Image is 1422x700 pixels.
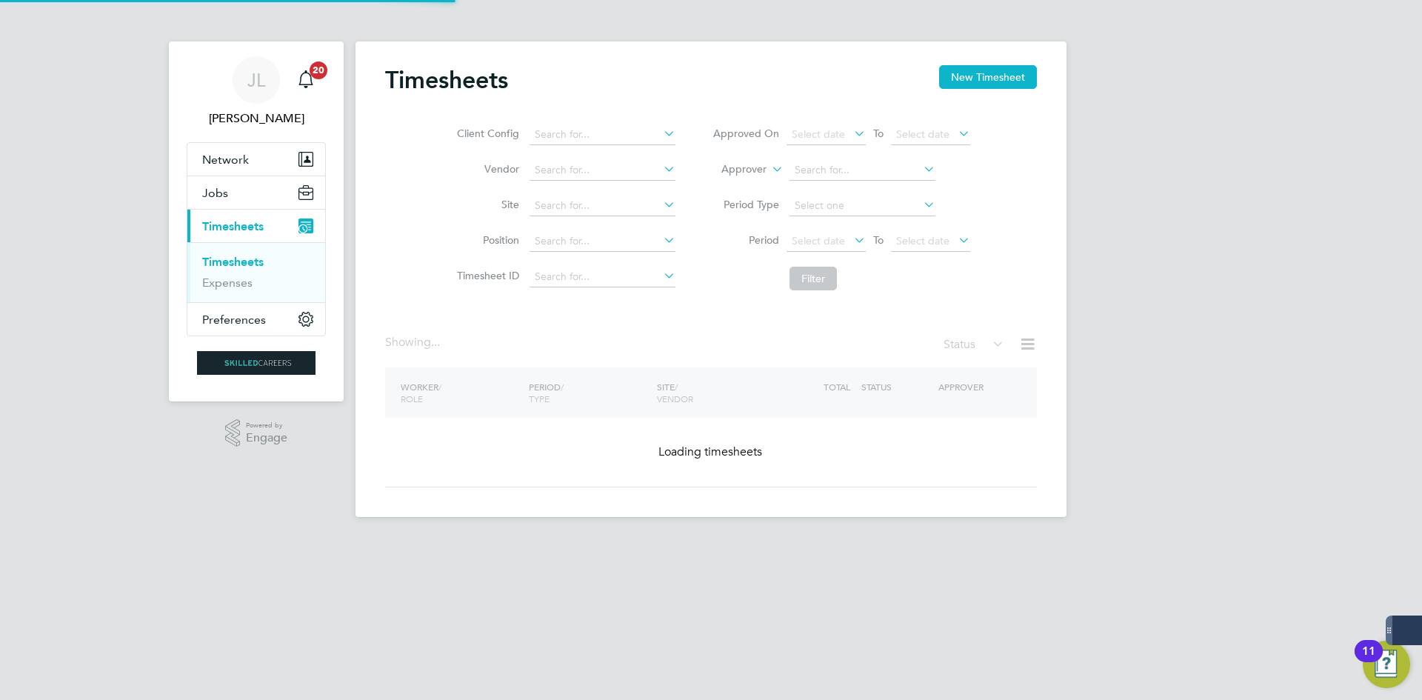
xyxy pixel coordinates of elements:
label: Period [712,233,779,247]
input: Search for... [790,160,935,181]
span: Engage [246,432,287,444]
button: Filter [790,267,837,290]
button: Preferences [187,303,325,336]
label: Site [453,198,519,211]
span: Select date [792,234,845,247]
button: Jobs [187,176,325,209]
label: Client Config [453,127,519,140]
label: Position [453,233,519,247]
input: Search for... [530,231,675,252]
label: Timesheet ID [453,269,519,282]
span: Select date [896,234,949,247]
nav: Main navigation [169,41,344,401]
button: Timesheets [187,210,325,242]
input: Select one [790,196,935,216]
a: JL[PERSON_NAME] [187,56,326,127]
img: skilledcareers-logo-retina.png [197,351,316,375]
a: Go to home page [187,351,326,375]
span: Select date [896,127,949,141]
span: Timesheets [202,219,264,233]
div: Timesheets [187,242,325,302]
input: Search for... [530,124,675,145]
label: Approved On [712,127,779,140]
button: Open Resource Center, 11 new notifications [1363,641,1410,688]
span: 20 [310,61,327,79]
a: Timesheets [202,255,264,269]
button: New Timesheet [939,65,1037,89]
div: Showing [385,335,443,350]
span: Joe Laws [187,110,326,127]
span: To [869,124,888,143]
span: Jobs [202,186,228,200]
a: 20 [291,56,321,104]
label: Vendor [453,162,519,176]
span: Powered by [246,419,287,432]
input: Search for... [530,196,675,216]
span: JL [247,70,265,90]
span: Select date [792,127,845,141]
span: To [869,230,888,250]
span: Preferences [202,313,266,327]
input: Search for... [530,160,675,181]
a: Powered byEngage [225,419,288,447]
button: Network [187,143,325,176]
span: ... [431,335,440,350]
div: 11 [1362,651,1375,670]
label: Approver [700,162,767,177]
div: Status [944,335,1007,356]
a: Expenses [202,276,253,290]
h2: Timesheets [385,65,508,95]
span: Network [202,153,249,167]
input: Search for... [530,267,675,287]
label: Period Type [712,198,779,211]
